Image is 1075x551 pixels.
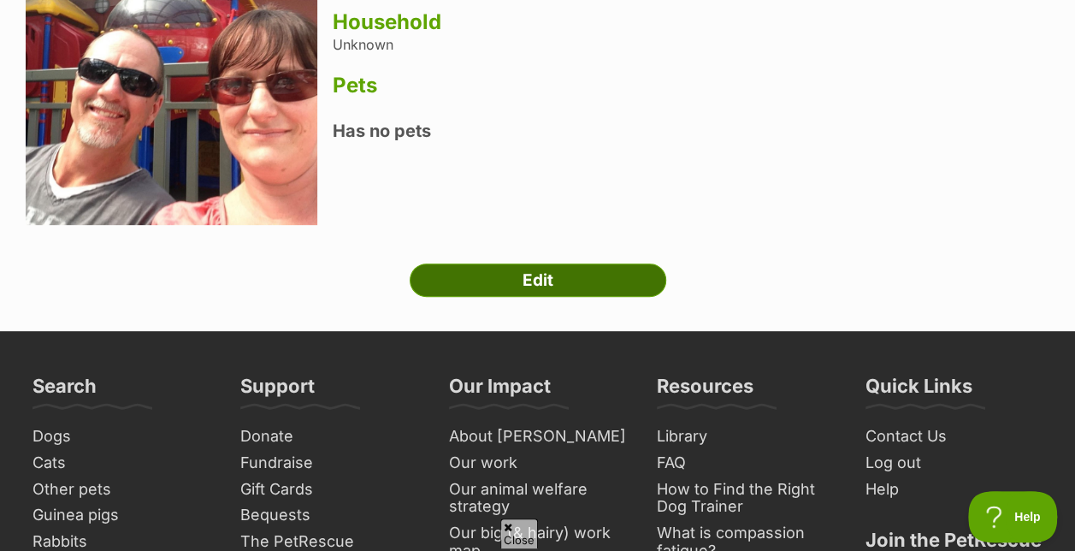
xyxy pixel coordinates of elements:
[442,450,633,477] a: Our work
[26,424,216,450] a: Dogs
[233,477,424,503] a: Gift Cards
[26,477,216,503] a: Other pets
[410,264,666,298] a: Edit
[968,491,1058,542] iframe: Help Scout Beacon - Open
[657,374,753,408] h3: Resources
[449,374,551,408] h3: Our Impact
[442,424,633,450] a: About [PERSON_NAME]
[650,477,841,520] a: How to Find the Right Dog Trainer
[859,450,1049,477] a: Log out
[650,424,841,450] a: Library
[333,120,1049,142] h4: Has no pets
[859,424,1049,450] a: Contact Us
[240,374,315,408] h3: Support
[859,477,1049,503] a: Help
[26,450,216,477] a: Cats
[233,450,424,477] a: Fundraise
[442,477,633,520] a: Our animal welfare strategy
[233,424,424,450] a: Donate
[26,502,216,529] a: Guinea pigs
[650,450,841,477] a: FAQ
[500,518,538,548] span: Close
[333,74,1049,98] h3: Pets
[233,502,424,529] a: Bequests
[865,374,972,408] h3: Quick Links
[333,10,1049,34] h3: Household
[32,374,97,408] h3: Search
